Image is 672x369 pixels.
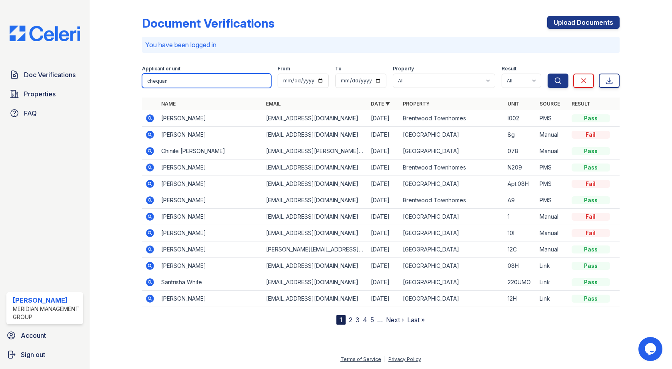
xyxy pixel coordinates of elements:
td: Brentwood Townhomes [400,110,504,127]
a: 3 [356,316,360,324]
td: 12H [504,291,536,307]
div: Fail [572,213,610,221]
td: Link [536,274,568,291]
div: Fail [572,180,610,188]
a: Unit [508,101,520,107]
td: PMS [536,110,568,127]
td: [DATE] [368,127,400,143]
td: [PERSON_NAME] [158,110,263,127]
td: [DATE] [368,291,400,307]
label: Applicant or unit [142,66,180,72]
div: | [384,356,386,362]
td: [GEOGRAPHIC_DATA] [400,127,504,143]
div: Pass [572,196,610,204]
td: [EMAIL_ADDRESS][DOMAIN_NAME] [263,160,368,176]
td: 07B [504,143,536,160]
td: Manual [536,241,568,258]
td: [GEOGRAPHIC_DATA] [400,274,504,291]
td: 08H [504,258,536,274]
div: Fail [572,131,610,139]
td: Santrisha White [158,274,263,291]
td: [DATE] [368,225,400,241]
td: 12C [504,241,536,258]
td: [DATE] [368,176,400,192]
td: [EMAIL_ADDRESS][DOMAIN_NAME] [263,127,368,143]
td: Brentwood Townhomes [400,160,504,176]
a: Properties [6,86,83,102]
td: [PERSON_NAME] [158,160,263,176]
td: Manual [536,209,568,225]
td: 10I [504,225,536,241]
td: Chinile [PERSON_NAME] [158,143,263,160]
td: [PERSON_NAME] [158,241,263,258]
td: Manual [536,225,568,241]
a: Sign out [3,347,86,363]
td: [EMAIL_ADDRESS][DOMAIN_NAME] [263,209,368,225]
td: [PERSON_NAME] [158,127,263,143]
td: [GEOGRAPHIC_DATA] [400,225,504,241]
td: 1 [504,209,536,225]
div: Pass [572,114,610,122]
td: [EMAIL_ADDRESS][DOMAIN_NAME] [263,176,368,192]
div: [PERSON_NAME] [13,295,80,305]
a: Source [540,101,560,107]
a: Name [161,101,176,107]
div: Pass [572,164,610,172]
label: Result [502,66,516,72]
label: To [335,66,342,72]
td: [EMAIL_ADDRESS][DOMAIN_NAME] [263,110,368,127]
div: 1 [336,315,346,325]
a: 2 [349,316,352,324]
td: Manual [536,127,568,143]
td: [GEOGRAPHIC_DATA] [400,241,504,258]
td: [PERSON_NAME] [158,209,263,225]
td: [EMAIL_ADDRESS][DOMAIN_NAME] [263,225,368,241]
td: [DATE] [368,192,400,209]
td: [GEOGRAPHIC_DATA] [400,143,504,160]
div: Pass [572,278,610,286]
td: [EMAIL_ADDRESS][DOMAIN_NAME] [263,258,368,274]
a: Result [572,101,590,107]
td: [PERSON_NAME] [158,192,263,209]
a: Date ▼ [371,101,390,107]
a: Privacy Policy [388,356,421,362]
a: Last » [407,316,425,324]
td: I002 [504,110,536,127]
td: Link [536,291,568,307]
td: [DATE] [368,274,400,291]
span: … [377,315,383,325]
td: Brentwood Townhomes [400,192,504,209]
span: Sign out [21,350,45,359]
td: PMS [536,192,568,209]
td: [EMAIL_ADDRESS][DOMAIN_NAME] [263,192,368,209]
td: [DATE] [368,258,400,274]
span: Doc Verifications [24,70,76,80]
td: [PERSON_NAME] [158,176,263,192]
td: 8g [504,127,536,143]
td: Manual [536,143,568,160]
td: [GEOGRAPHIC_DATA] [400,258,504,274]
td: [GEOGRAPHIC_DATA] [400,209,504,225]
a: 4 [363,316,367,324]
td: [PERSON_NAME] [158,225,263,241]
iframe: chat widget [638,337,664,361]
td: [GEOGRAPHIC_DATA] [400,291,504,307]
a: Upload Documents [547,16,620,29]
a: Account [3,327,86,343]
a: Next › [386,316,404,324]
input: Search by name, email, or unit number [142,74,271,88]
td: 220UMO [504,274,536,291]
td: PMS [536,160,568,176]
p: You have been logged in [145,40,616,50]
td: [DATE] [368,160,400,176]
a: 5 [370,316,374,324]
td: PMS [536,176,568,192]
a: FAQ [6,105,83,121]
td: Apt.08H [504,176,536,192]
td: [PERSON_NAME] [158,258,263,274]
td: [PERSON_NAME][EMAIL_ADDRESS][DOMAIN_NAME] [263,241,368,258]
td: Link [536,258,568,274]
span: FAQ [24,108,37,118]
a: Property [403,101,430,107]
